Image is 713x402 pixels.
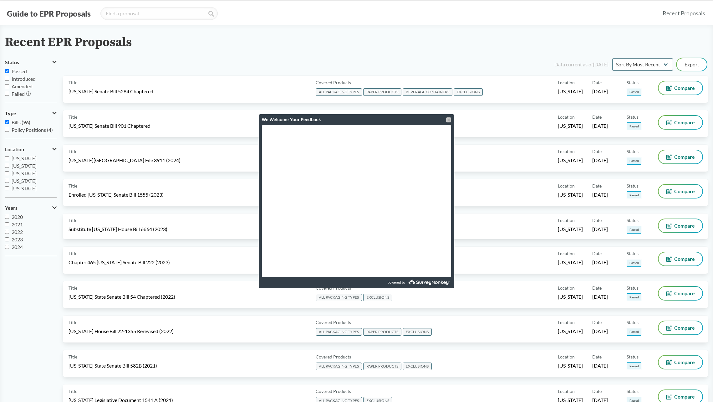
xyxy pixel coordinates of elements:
[592,114,602,120] span: Date
[12,83,33,89] span: Amended
[627,285,639,291] span: Status
[69,79,77,86] span: Title
[627,148,639,155] span: Status
[558,285,575,291] span: Location
[5,108,57,119] button: Type
[554,61,609,68] div: Data current as of [DATE]
[674,223,695,228] span: Compare
[659,81,702,95] button: Compare
[558,259,583,266] span: [US_STATE]
[592,250,602,257] span: Date
[592,191,608,198] span: [DATE]
[558,353,575,360] span: Location
[12,185,37,191] span: [US_STATE]
[674,189,695,194] span: Compare
[592,319,602,326] span: Date
[316,88,362,96] span: ALL PACKAGING TYPES
[69,362,157,369] span: [US_STATE] State Senate Bill 582B (2021)
[5,230,9,234] input: 2022
[659,356,702,369] button: Compare
[558,122,583,129] span: [US_STATE]
[627,79,639,86] span: Status
[5,205,18,211] span: Years
[388,277,405,288] span: powered by
[674,360,695,365] span: Compare
[69,388,77,394] span: Title
[316,363,362,370] span: ALL PACKAGING TYPES
[627,362,641,370] span: Passed
[5,92,9,96] input: Failed
[69,122,150,129] span: [US_STATE] Senate Bill 901 Chaptered
[5,215,9,219] input: 2020
[627,157,641,165] span: Passed
[558,250,575,257] span: Location
[627,353,639,360] span: Status
[403,363,432,370] span: EXCLUSIONS
[674,85,695,90] span: Compare
[69,217,77,224] span: Title
[69,353,77,360] span: Title
[69,157,181,164] span: [US_STATE][GEOGRAPHIC_DATA] File 3911 (2024)
[627,88,641,96] span: Passed
[363,88,401,96] span: PAPER PRODUCTS
[674,291,695,296] span: Compare
[592,88,608,95] span: [DATE]
[558,319,575,326] span: Location
[558,88,583,95] span: [US_STATE]
[627,114,639,120] span: Status
[558,148,575,155] span: Location
[558,191,583,198] span: [US_STATE]
[69,319,77,326] span: Title
[12,244,23,250] span: 2024
[5,120,9,124] input: Bills (96)
[69,259,170,266] span: Chapter 465 [US_STATE] Senate Bill 222 (2023)
[558,217,575,224] span: Location
[627,183,639,189] span: Status
[12,170,37,176] span: [US_STATE]
[592,285,602,291] span: Date
[454,88,483,96] span: EXCLUSIONS
[69,285,77,291] span: Title
[12,91,25,97] span: Failed
[69,183,77,189] span: Title
[100,7,218,20] input: Find a proposal
[69,328,174,335] span: [US_STATE] House Bill 22-1355 Rerevised (2022)
[316,353,351,360] span: Covered Products
[12,119,30,125] span: Bills (96)
[12,229,23,235] span: 2022
[592,157,608,164] span: [DATE]
[674,394,695,399] span: Compare
[69,191,164,198] span: Enrolled [US_STATE] Senate Bill 1555 (2023)
[5,164,9,168] input: [US_STATE]
[558,388,575,394] span: Location
[69,226,167,233] span: Substitute [US_STATE] House Bill 6664 (2023)
[12,163,37,169] span: [US_STATE]
[627,319,639,326] span: Status
[5,57,57,68] button: Status
[316,294,362,301] span: ALL PACKAGING TYPES
[5,128,9,132] input: Policy Positions (4)
[677,58,707,71] button: Export
[5,59,19,65] span: Status
[627,388,639,394] span: Status
[659,185,702,198] button: Compare
[5,147,24,152] span: Location
[558,328,583,335] span: [US_STATE]
[558,362,583,369] span: [US_STATE]
[659,287,702,300] button: Compare
[316,79,351,86] span: Covered Products
[316,328,362,336] span: ALL PACKAGING TYPES
[316,285,351,291] span: Covered Products
[627,328,641,336] span: Passed
[69,250,77,257] span: Title
[403,328,432,336] span: EXCLUSIONS
[592,259,608,266] span: [DATE]
[592,388,602,394] span: Date
[592,183,602,189] span: Date
[5,179,9,183] input: [US_STATE]
[592,226,608,233] span: [DATE]
[262,114,451,125] div: We Welcome Your Feedback
[12,221,23,227] span: 2021
[12,155,37,161] span: [US_STATE]
[316,319,351,326] span: Covered Products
